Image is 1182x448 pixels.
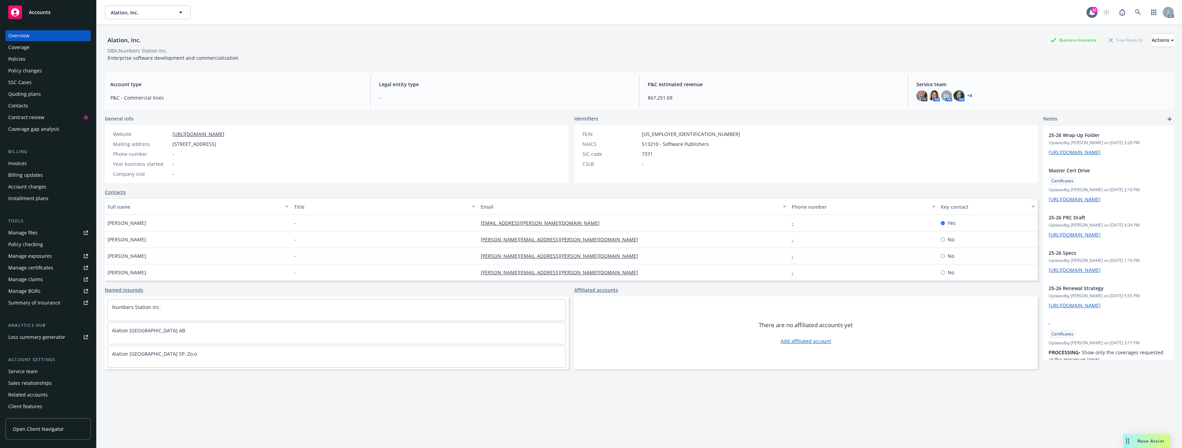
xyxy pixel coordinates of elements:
span: Accounts [29,10,51,15]
span: General info [105,115,134,122]
a: Accounts [5,3,91,22]
div: SIC code [582,150,639,158]
span: P&C estimated revenue [648,81,900,88]
div: Policy changes [8,65,42,76]
button: Phone number [789,198,938,215]
div: DBA: Numbers Station Inc. [108,47,167,54]
span: - [1049,320,1150,327]
div: Account charges [8,181,46,192]
span: - [379,94,631,101]
a: Quoting plans [5,89,91,100]
div: Account settings [5,356,91,363]
span: DL [944,92,950,100]
span: Updated by [PERSON_NAME] on [DATE] 3:20 PM [1049,140,1168,146]
a: Add affiliated account [781,337,831,345]
a: [URL][DOMAIN_NAME] [1049,231,1101,238]
div: Full name [108,203,281,210]
a: Policies [5,54,91,65]
button: Nova Assist [1123,434,1170,448]
span: Updated by [PERSON_NAME] on [DATE] 2:16 PM [1049,187,1168,193]
a: [PERSON_NAME][EMAIL_ADDRESS][PERSON_NAME][DOMAIN_NAME] [481,253,644,259]
div: Manage exposures [8,251,52,262]
a: Overview [5,30,91,41]
div: NAICS [582,140,639,148]
button: Key contact [938,198,1038,215]
span: [PERSON_NAME] [108,236,146,243]
a: Named insureds [105,286,143,294]
a: Account charges [5,181,91,192]
div: Contacts [8,100,28,111]
span: Master Cert Drive [1049,167,1150,174]
span: [STREET_ADDRESS] [172,140,216,148]
span: - [172,160,174,168]
div: Total Rewards [1105,36,1146,44]
span: Alation, Inc. [111,9,170,16]
a: Contract review [5,112,91,123]
span: Certificates [1051,331,1073,337]
div: Phone number [792,203,928,210]
p: • Show only the coverages requested at the minimum limits • If nothing is specified, issue an "Ev... [1049,349,1168,392]
span: There are no affiliated accounts yet [759,321,853,329]
span: Updated by [PERSON_NAME] on [DATE] 3:17 PM [1049,340,1168,346]
span: 513210 - Software Publishers [642,140,709,148]
a: Billing updates [5,170,91,181]
a: Start snowing [1100,5,1113,19]
div: Billing [5,148,91,155]
span: Updated by [PERSON_NAME] on [DATE] 4:34 PM [1049,222,1168,228]
div: Service team [8,366,38,377]
div: 25-26 Wrap-Up FolderUpdatedby [PERSON_NAME] on [DATE] 3:20 PM[URL][DOMAIN_NAME] [1043,126,1174,161]
div: Manage certificates [8,262,53,273]
div: Manage files [8,227,37,238]
div: Sales relationships [8,378,52,389]
a: [URL][DOMAIN_NAME] [1049,149,1101,156]
a: Report a Bug [1115,5,1129,19]
a: Client features [5,401,91,412]
div: Drag to move [1123,434,1132,448]
span: - [294,219,296,227]
div: Phone number [113,150,170,158]
span: P&C - Commercial lines [110,94,362,101]
div: Loss summary generator [8,332,65,343]
div: Alation, Inc. [105,36,144,45]
div: Title [294,203,468,210]
a: - [792,269,799,276]
div: Master Cert DriveCertificatesUpdatedby [PERSON_NAME] on [DATE] 2:16 PM[URL][DOMAIN_NAME] [1043,161,1174,208]
div: Mailing address [113,140,170,148]
img: photo [916,90,927,101]
div: SSC Cases [8,77,32,88]
span: No [948,269,954,276]
div: Summary of insurance [8,297,60,308]
div: FEIN [582,130,639,138]
span: Legal entity type [379,81,631,88]
button: Title [291,198,478,215]
a: Sales relationships [5,378,91,389]
span: Certificates [1051,178,1073,184]
a: [PERSON_NAME][EMAIL_ADDRESS][PERSON_NAME][DOMAIN_NAME] [481,236,644,243]
div: 32 [1091,7,1097,13]
a: Numbers Station Inc. [112,304,161,310]
span: Updated by [PERSON_NAME] on [DATE] 1:10 PM [1049,257,1168,264]
span: Updated by [PERSON_NAME] on [DATE] 5:55 PM [1049,293,1168,299]
div: Coverage gap analysis [8,124,59,135]
a: - [792,253,799,259]
a: Alation [GEOGRAPHIC_DATA] AB [112,327,185,334]
a: Search [1131,5,1145,19]
a: Affiliated accounts [574,286,618,294]
a: Service team [5,366,91,377]
div: 25-26 SpecsUpdatedby [PERSON_NAME] on [DATE] 1:10 PM[URL][DOMAIN_NAME] [1043,244,1174,279]
a: [URL][DOMAIN_NAME] [1049,267,1101,273]
div: 25-26 Renewal StrategyUpdatedby [PERSON_NAME] on [DATE] 5:55 PM[URL][DOMAIN_NAME] [1043,279,1174,314]
a: Coverage [5,42,91,53]
a: Switch app [1147,5,1161,19]
a: Loss summary generator [5,332,91,343]
a: +4 [967,94,972,98]
span: No [948,236,954,243]
span: - [642,160,644,168]
div: Tools [5,218,91,225]
button: Email [478,198,789,215]
a: Contacts [5,100,91,111]
div: Related accounts [8,389,48,400]
img: photo [954,90,964,101]
div: 25-26 PRC DraftUpdatedby [PERSON_NAME] on [DATE] 4:34 PM[URL][DOMAIN_NAME] [1043,208,1174,244]
a: add [1166,115,1174,123]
